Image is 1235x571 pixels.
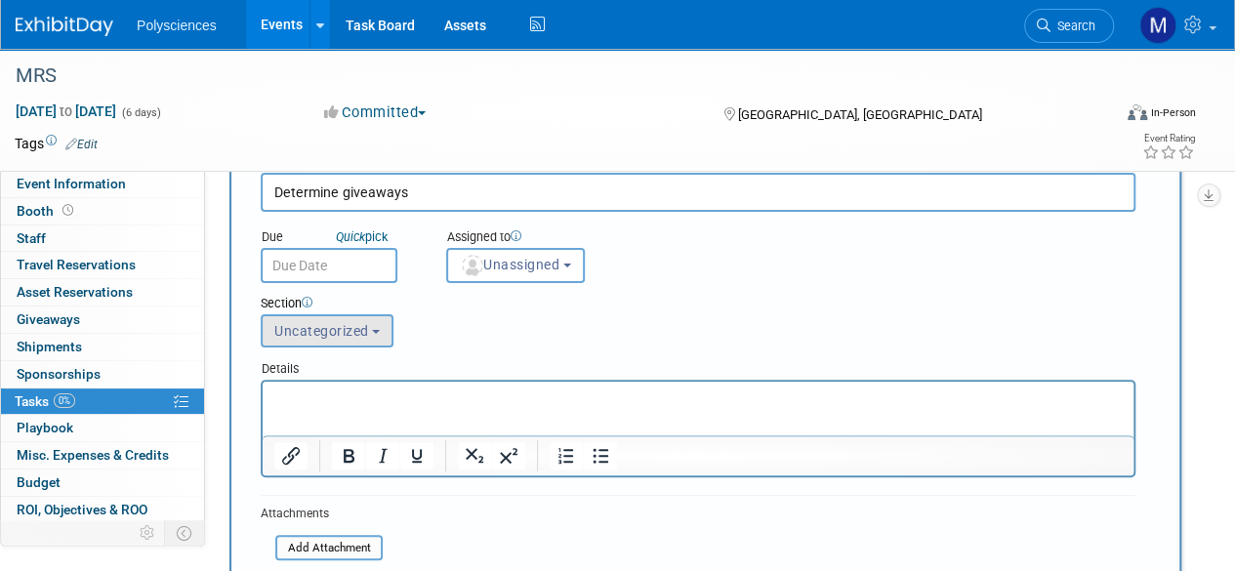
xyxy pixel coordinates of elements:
div: Assigned to [446,228,643,248]
a: Booth [1,198,204,224]
a: Tasks0% [1,388,204,415]
button: Uncategorized [261,314,393,347]
a: Quickpick [332,228,391,245]
a: ROI, Objectives & ROO [1,497,204,523]
div: Attachments [261,506,383,522]
span: ROI, Objectives & ROO [17,502,147,517]
span: Tasks [15,393,75,409]
img: ExhibitDay [16,17,113,36]
span: Asset Reservations [17,284,133,300]
button: Superscript [492,442,525,469]
div: Event Rating [1142,134,1195,143]
button: Committed [317,102,433,123]
button: Bold [332,442,365,469]
button: Unassigned [446,248,585,283]
img: Format-Inperson.png [1128,104,1147,120]
span: Search [1050,19,1095,33]
a: Staff [1,225,204,252]
div: Event Format [1023,102,1196,131]
span: Unassigned [460,257,559,272]
span: Travel Reservations [17,257,136,272]
img: Marketing Polysciences [1139,7,1176,44]
span: to [57,103,75,119]
div: Due [261,228,417,248]
a: Search [1024,9,1114,43]
td: Tags [15,134,98,153]
span: Shipments [17,339,82,354]
button: Subscript [458,442,491,469]
span: Event Information [17,176,126,191]
span: Giveaways [17,311,80,327]
button: Italic [366,442,399,469]
span: Polysciences [137,18,217,33]
a: Travel Reservations [1,252,204,278]
i: Quick [336,229,365,244]
span: Booth [17,203,77,219]
a: Sponsorships [1,361,204,387]
button: Underline [400,442,433,469]
a: Edit [65,138,98,151]
td: Personalize Event Tab Strip [131,520,165,546]
a: Shipments [1,334,204,360]
span: Uncategorized [274,323,369,339]
span: Booth not reserved yet [59,203,77,218]
span: (6 days) [120,106,161,119]
div: Section [261,295,1060,314]
a: Asset Reservations [1,279,204,306]
span: Sponsorships [17,366,101,382]
span: Staff [17,230,46,246]
button: Bullet list [584,442,617,469]
td: Toggle Event Tabs [165,520,205,546]
div: MRS [9,59,1095,94]
span: 0% [54,393,75,408]
div: In-Person [1150,105,1196,120]
button: Numbered list [550,442,583,469]
span: Playbook [17,420,73,435]
a: Misc. Expenses & Credits [1,442,204,469]
span: [GEOGRAPHIC_DATA], [GEOGRAPHIC_DATA] [737,107,981,122]
span: [DATE] [DATE] [15,102,117,120]
a: Giveaways [1,306,204,333]
iframe: Rich Text Area [263,382,1133,435]
a: Event Information [1,171,204,197]
a: Playbook [1,415,204,441]
div: Details [261,351,1135,380]
a: Budget [1,469,204,496]
span: Misc. Expenses & Credits [17,447,169,463]
input: Name of task or a short description [261,173,1135,212]
span: Budget [17,474,61,490]
button: Insert/edit link [274,442,308,469]
input: Due Date [261,248,397,283]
